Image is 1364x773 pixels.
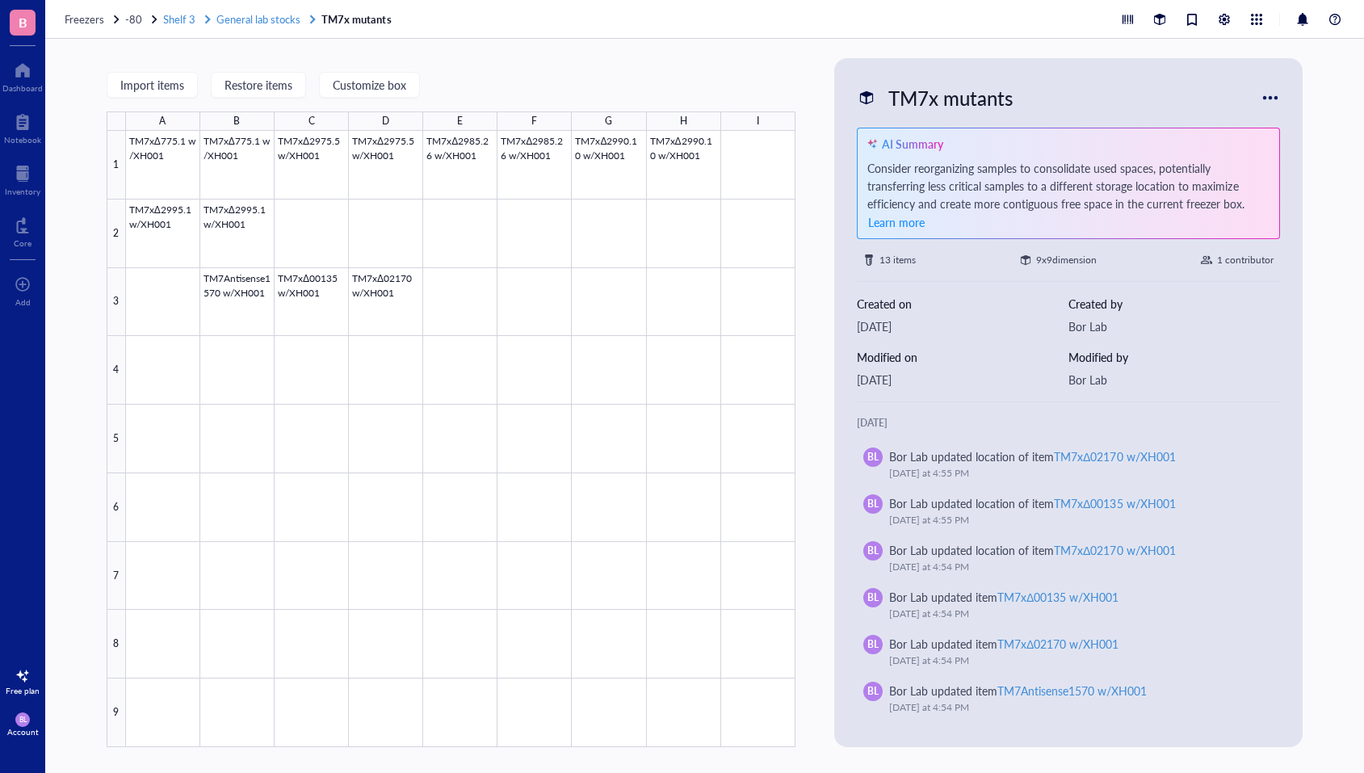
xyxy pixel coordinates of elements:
a: -80 [125,12,160,27]
div: TM7xΔ00135 w/XH001 [997,589,1119,605]
span: Shelf 3 [163,11,195,27]
div: Core [14,238,31,248]
span: BL [867,637,879,652]
a: TM7x mutants [321,12,394,27]
div: [DATE] at 4:54 PM [889,699,1261,716]
div: [DATE] at 4:54 PM [889,606,1261,622]
div: [DATE] [857,415,1281,431]
div: [DATE] [857,317,1068,335]
div: E [457,111,463,131]
div: H [680,111,687,131]
a: Freezers [65,12,122,27]
div: AI Summary [882,135,943,153]
div: 8 [107,610,126,678]
a: BLBor Lab updated location of itemTM7xΔ00135 w/XH001[DATE] at 4:55 PM [857,488,1281,535]
div: Consider reorganizing samples to consolidate used spaces, potentially transferring less critical ... [867,159,1270,232]
div: 13 items [879,252,916,268]
div: D [382,111,389,131]
div: 1 [107,131,126,200]
div: TM7xΔ02170 w/XH001 [997,636,1119,652]
a: Shelf 3General lab stocks [163,12,318,27]
div: F [531,111,537,131]
div: Dashboard [2,83,43,93]
div: I [757,111,759,131]
div: Modified by [1068,348,1280,366]
div: A [159,111,166,131]
span: BL [867,684,879,699]
a: BLBor Lab updated location of itemTM7xΔ02170 w/XH001[DATE] at 4:54 PM [857,535,1281,582]
div: Bor Lab updated location of item [889,494,1176,512]
span: BL [19,716,26,724]
a: Notebook [4,109,41,145]
div: 2 [107,200,126,268]
button: Learn more [867,212,925,232]
div: Bor Lab [1068,317,1280,335]
div: B [233,111,240,131]
div: Bor Lab updated item [889,588,1119,606]
div: Add [15,297,31,307]
div: Free plan [6,686,40,695]
div: [DATE] at 4:54 PM [889,559,1261,575]
span: BL [867,590,879,605]
div: Bor Lab updated item [889,635,1119,653]
div: 4 [107,336,126,405]
span: Learn more [868,214,925,230]
a: BLBor Lab updated itemTM7xΔ02170 w/XH001[DATE] at 4:54 PM [857,628,1281,675]
div: 1 contributor [1217,252,1274,268]
span: BL [867,450,879,464]
div: 6 [107,473,126,542]
div: 3 [107,268,126,337]
span: Restore items [225,78,292,91]
div: C [308,111,315,131]
button: Import items [107,72,198,98]
span: Customize box [333,78,406,91]
div: 9 [107,678,126,747]
div: TM7xΔ02170 w/XH001 [1054,448,1176,464]
div: Created on [857,295,1068,313]
a: BLBor Lab updated itemTM7xΔ00135 w/XH001[DATE] at 4:54 PM [857,582,1281,628]
div: Modified on [857,348,1068,366]
div: Bor Lab updated item [889,682,1147,699]
div: TM7xΔ00135 w/XH001 [1054,495,1176,511]
div: 9 x 9 dimension [1036,252,1097,268]
a: BLBor Lab updated location of itemTM7xΔ02170 w/XH001[DATE] at 4:55 PM [857,441,1281,488]
div: Account [7,727,39,737]
div: Bor Lab updated location of item [889,447,1176,465]
div: 5 [107,405,126,473]
span: B [19,12,27,32]
div: [DATE] [857,371,1068,389]
span: -80 [125,11,142,27]
div: Notebook [4,135,41,145]
div: Inventory [5,187,40,196]
div: TM7xΔ02170 w/XH001 [1054,542,1176,558]
a: Dashboard [2,57,43,93]
a: Core [14,212,31,248]
div: G [605,111,612,131]
span: Import items [120,78,184,91]
div: 7 [107,542,126,611]
span: BL [867,544,879,558]
div: [DATE] at 4:55 PM [889,512,1261,528]
a: Inventory [5,161,40,196]
div: TM7x mutants [881,81,1020,115]
button: Customize box [319,72,420,98]
div: [DATE] at 4:54 PM [889,653,1261,669]
div: [DATE] at 4:55 PM [889,465,1261,481]
a: BLBor Lab updated itemTM7Antisense1570 w/XH001[DATE] at 4:54 PM [857,675,1281,722]
div: TM7Antisense1570 w/XH001 [997,683,1147,699]
div: Bor Lab updated location of item [889,541,1176,559]
button: Restore items [211,72,306,98]
span: BL [867,497,879,511]
div: Created by [1068,295,1280,313]
span: General lab stocks [216,11,300,27]
div: Bor Lab [1068,371,1280,389]
span: Freezers [65,11,104,27]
